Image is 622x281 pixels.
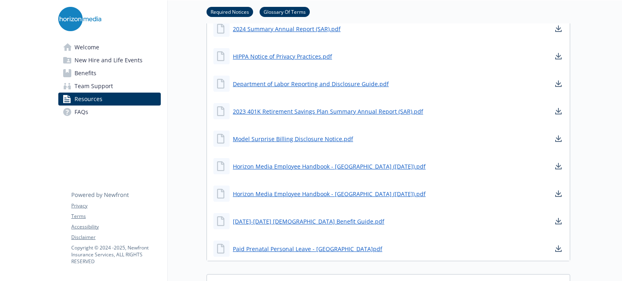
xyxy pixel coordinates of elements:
a: Glossary Of Terms [260,8,310,15]
a: Benefits [58,67,161,80]
span: Resources [75,93,102,106]
a: New Hire and Life Events [58,54,161,67]
a: download document [554,189,563,199]
a: 2024 Summary Annual Report (SAR).pdf [233,25,341,33]
a: Resources [58,93,161,106]
a: HIPPA Notice of Privacy Practices.pdf [233,52,332,61]
a: Department of Labor Reporting and Disclosure Guide.pdf [233,80,389,88]
span: FAQs [75,106,88,118]
a: download document [554,79,563,89]
a: Disclaimer [71,234,160,241]
a: 2023 401K Retirement Savings Plan Summary Annual Report (SAR).pdf [233,107,423,116]
a: Paid Prenatal Personal Leave - [GEOGRAPHIC_DATA]pdf [233,245,382,253]
a: Terms [71,213,160,220]
a: download document [554,161,563,171]
a: Horizon Media Employee Handbook - [GEOGRAPHIC_DATA] ([DATE]).pdf [233,162,426,171]
a: download document [554,106,563,116]
a: download document [554,24,563,34]
a: download document [554,216,563,226]
span: Benefits [75,67,96,80]
span: Welcome [75,41,99,54]
a: Privacy [71,202,160,209]
a: download document [554,244,563,254]
a: FAQs [58,106,161,118]
a: Model Surprise Billing Disclosure Notice.pdf [233,135,353,143]
span: Team Support [75,80,113,93]
p: Copyright © 2024 - 2025 , Newfront Insurance Services, ALL RIGHTS RESERVED [71,244,160,265]
a: [DATE]-[DATE] [DEMOGRAPHIC_DATA] Benefit Guide.pdf [233,217,384,226]
a: Welcome [58,41,161,54]
a: download document [554,134,563,144]
a: Required Notices [207,8,253,15]
a: download document [554,51,563,61]
a: Team Support [58,80,161,93]
a: Accessibility [71,223,160,230]
span: New Hire and Life Events [75,54,143,67]
a: Horizon Media Employee Handbook - [GEOGRAPHIC_DATA] ([DATE]).pdf [233,190,426,198]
